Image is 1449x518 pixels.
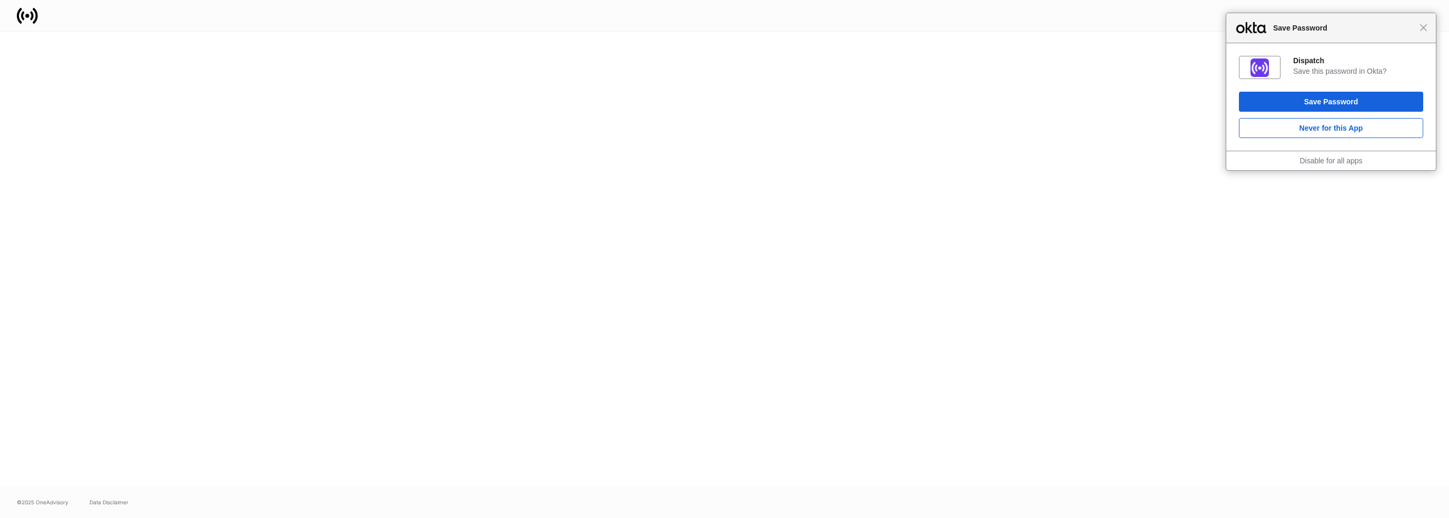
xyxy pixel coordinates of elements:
button: Never for this App [1239,118,1423,138]
img: AAAABklEQVQDAMWBnzTAa2aNAAAAAElFTkSuQmCC [1250,58,1269,77]
a: Data Disclaimer [90,498,128,506]
span: © 2025 OneAdvisory [17,498,68,506]
div: Save this password in Okta? [1293,66,1423,76]
a: Disable for all apps [1299,157,1362,165]
span: Save Password [1268,22,1420,34]
button: Save Password [1239,92,1423,112]
span: Close [1420,24,1427,32]
div: Dispatch [1293,56,1423,65]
